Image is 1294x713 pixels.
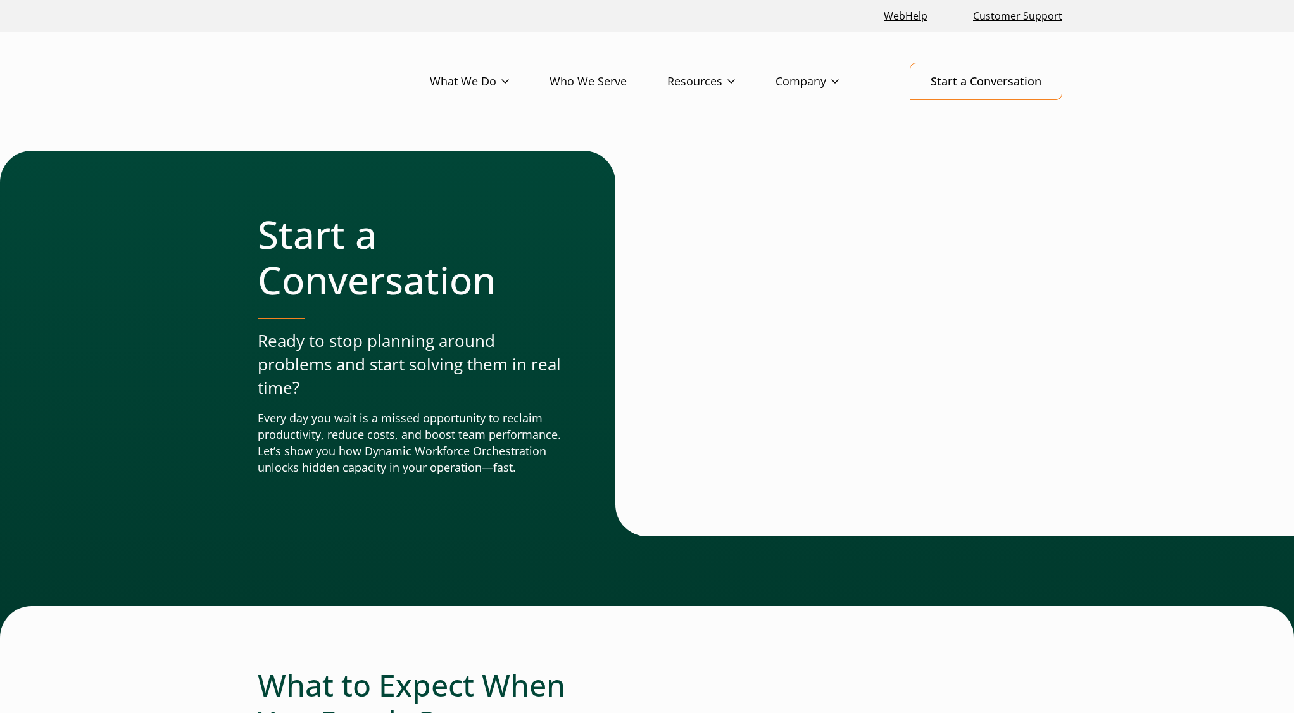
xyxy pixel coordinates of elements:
[258,211,565,303] h1: Start a Conversation
[910,63,1062,100] a: Start a Conversation
[232,67,430,96] a: Link to homepage of Intradiem
[430,63,550,100] a: What We Do
[776,63,879,100] a: Company
[879,3,933,30] a: Link opens in a new window
[232,67,349,96] img: Intradiem
[258,329,565,400] p: Ready to stop planning around problems and start solving them in real time?
[258,410,565,476] p: Every day you wait is a missed opportunity to reclaim productivity, reduce costs, and boost team ...
[968,3,1067,30] a: Customer Support
[667,63,776,100] a: Resources
[550,63,667,100] a: Who We Serve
